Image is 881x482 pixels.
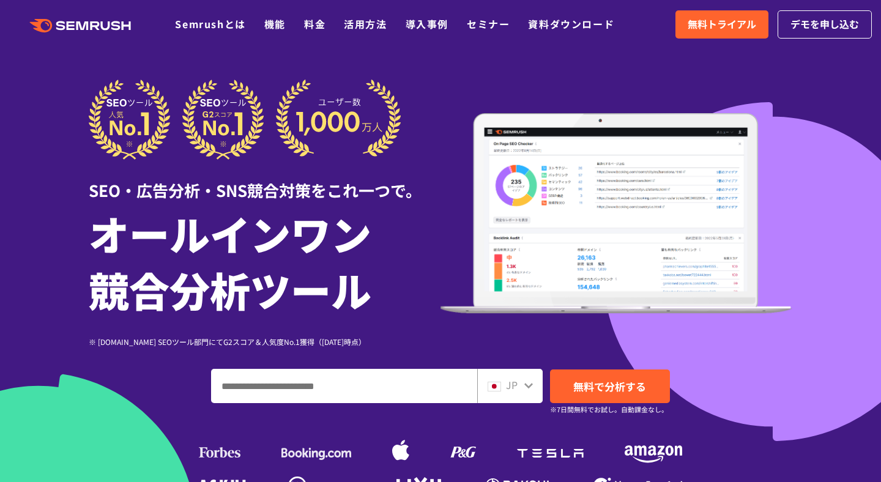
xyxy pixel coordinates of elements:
[688,17,756,32] span: 無料トライアル
[304,17,325,31] a: 料金
[790,17,859,32] span: デモを申し込む
[573,379,646,394] span: 無料で分析する
[89,160,441,202] div: SEO・広告分析・SNS競合対策をこれ一つで。
[406,17,448,31] a: 導入事例
[89,336,441,347] div: ※ [DOMAIN_NAME] SEOツール部門にてG2スコア＆人気度No.1獲得（[DATE]時点）
[89,205,441,317] h1: オールインワン 競合分析ツール
[264,17,286,31] a: 機能
[528,17,614,31] a: 資料ダウンロード
[467,17,510,31] a: セミナー
[344,17,387,31] a: 活用方法
[212,369,477,402] input: ドメイン、キーワードまたはURLを入力してください
[550,369,670,403] a: 無料で分析する
[778,10,872,39] a: デモを申し込む
[506,377,518,392] span: JP
[175,17,245,31] a: Semrushとは
[675,10,768,39] a: 無料トライアル
[550,404,668,415] small: ※7日間無料でお試し。自動課金なし。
